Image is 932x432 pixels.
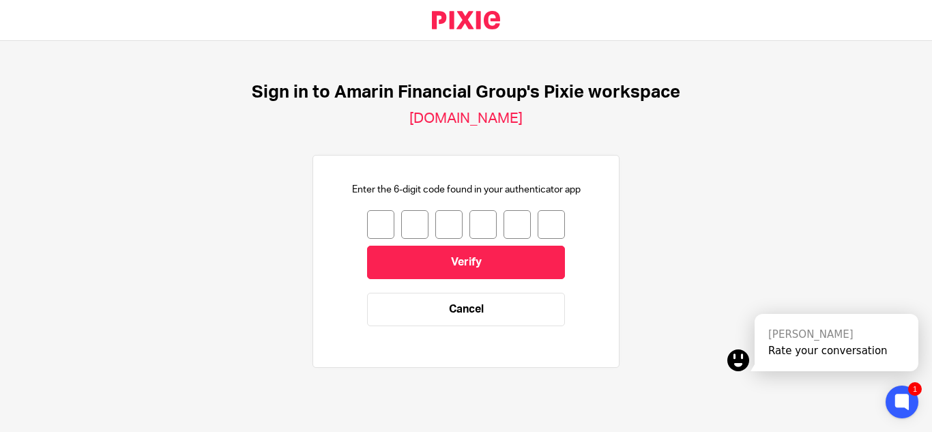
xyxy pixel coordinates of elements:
[352,183,581,197] p: Enter the 6-digit code found in your authenticator app
[409,110,523,128] h2: [DOMAIN_NAME]
[367,246,565,279] input: Verify
[727,349,749,371] img: kai.png
[768,344,905,358] div: Rate your conversation
[768,328,905,341] div: [PERSON_NAME]
[252,82,680,103] h1: Sign in to Amarin Financial Group's Pixie workspace
[908,382,922,396] div: 1
[367,293,565,326] a: Cancel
